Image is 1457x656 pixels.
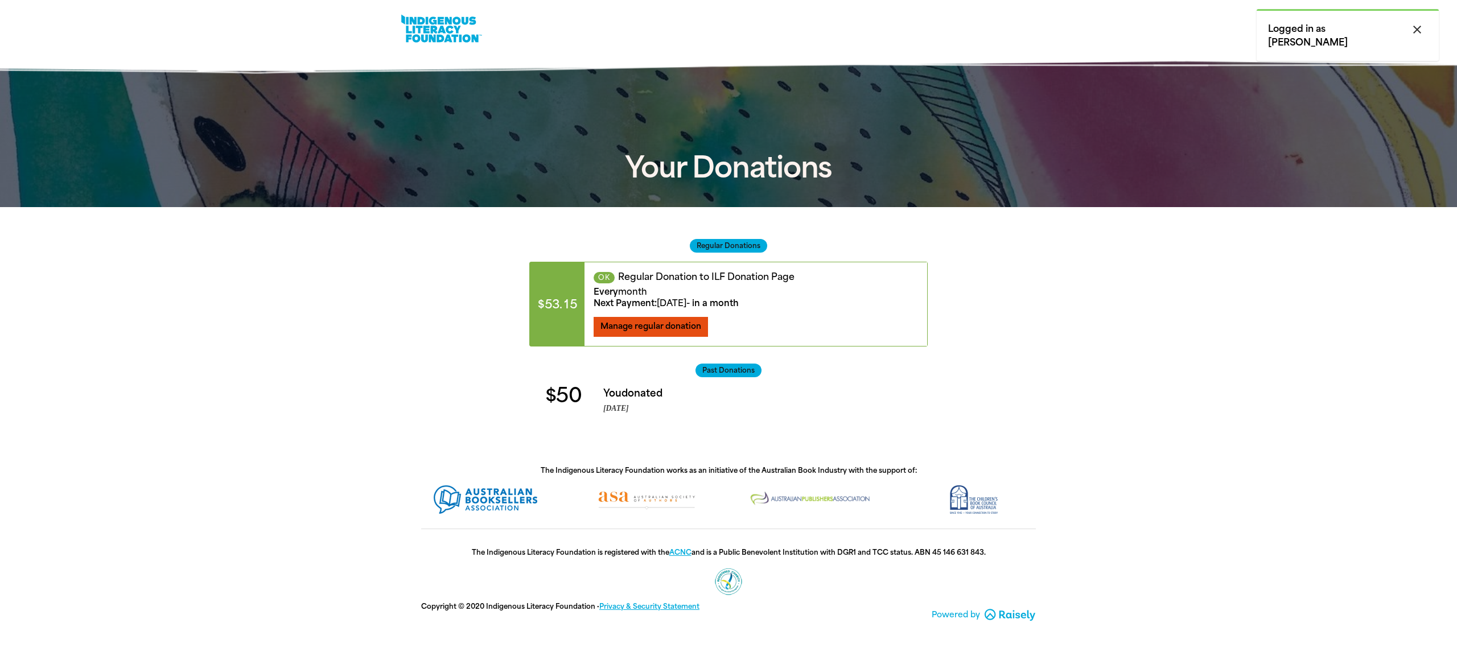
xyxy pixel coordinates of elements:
div: Logged in as [PERSON_NAME] [1257,9,1439,61]
strong: month [618,287,647,297]
em: You [603,387,622,399]
span: Copyright © 2020 Indigenous Literacy Foundation · [421,603,699,610]
span: $53.15 [530,262,585,345]
span: - in a month [594,298,739,308]
div: Paginated content [529,386,928,414]
span: donated [622,387,662,399]
button: close [1407,22,1427,37]
span: Every [594,287,618,297]
span: The Indigenous Literacy Foundation works as an initiative of the Australian Book Industry with th... [541,467,917,475]
span: Your Donations [625,150,833,185]
span: Next Payment : [594,298,657,308]
i: close [1410,23,1424,36]
span: Regular Donations [690,239,767,253]
strong: [DATE] [657,298,686,308]
button: Manage regular donation [594,317,708,337]
span: The Indigenous Literacy Foundation is registered with the and is a Public Benevolent Institution ... [472,548,986,556]
p: [DATE] [603,403,928,414]
span: Past Donations [695,364,762,377]
span: Manage regular donation [600,321,701,331]
div: Donation stream [529,386,928,414]
a: ACNC [669,548,692,556]
a: Powered by [932,609,1036,621]
span: $50 [545,386,581,406]
a: Privacy & Security Statement [599,603,699,610]
div: Paginated content [529,262,928,346]
span: OK [594,272,615,283]
p: Regular Donation to ILF Donation Page [594,271,918,283]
